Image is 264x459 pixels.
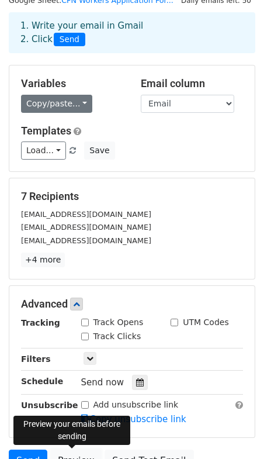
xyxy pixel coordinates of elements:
[21,77,123,90] h5: Variables
[21,377,63,386] strong: Schedule
[21,298,243,310] h5: Advanced
[12,19,252,46] div: 1. Write your email in Gmail 2. Click
[21,190,243,203] h5: 7 Recipients
[21,125,71,137] a: Templates
[93,399,179,411] label: Add unsubscribe link
[21,95,92,113] a: Copy/paste...
[13,416,130,445] div: Preview your emails before sending
[21,223,151,232] small: [EMAIL_ADDRESS][DOMAIN_NAME]
[93,316,144,329] label: Track Opens
[21,236,151,245] small: [EMAIL_ADDRESS][DOMAIN_NAME]
[21,318,60,327] strong: Tracking
[81,377,124,388] span: Send now
[81,414,186,425] a: Copy unsubscribe link
[206,403,264,459] iframe: Chat Widget
[21,401,78,410] strong: Unsubscribe
[93,330,141,343] label: Track Clicks
[21,210,151,219] small: [EMAIL_ADDRESS][DOMAIN_NAME]
[183,316,228,329] label: UTM Codes
[21,354,51,364] strong: Filters
[54,33,85,47] span: Send
[21,142,66,160] a: Load...
[21,253,65,267] a: +4 more
[141,77,243,90] h5: Email column
[84,142,114,160] button: Save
